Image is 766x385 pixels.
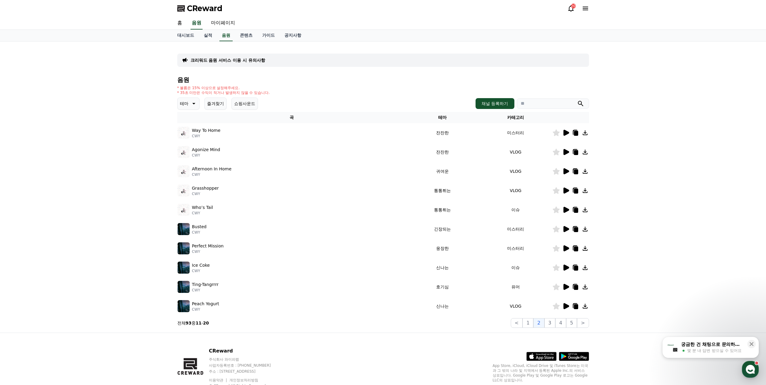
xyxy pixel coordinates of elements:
td: 웅장한 [406,239,479,258]
p: Grasshopper [192,185,219,191]
span: CReward [187,4,222,13]
a: 콘텐츠 [235,30,257,41]
strong: 11 [196,321,201,325]
button: 3 [544,318,555,328]
td: 이슈 [479,200,552,219]
img: music [178,146,190,158]
p: CWY [192,249,224,254]
strong: 93 [186,321,191,325]
p: 테마 [180,99,188,108]
a: 실적 [199,30,217,41]
img: music [178,204,190,216]
p: Ice Coke [192,262,210,269]
td: VLOG [479,162,552,181]
p: CWY [192,230,207,235]
td: 잔잔한 [406,123,479,142]
td: 귀여운 [406,162,479,181]
a: CReward [177,4,222,13]
p: * 35초 미만은 수익이 적거나 발생하지 않을 수 있습니다. [177,90,270,95]
td: 신나는 [406,297,479,316]
th: 카테고리 [479,112,552,123]
button: 5 [566,318,577,328]
button: 1 [523,318,533,328]
p: * 볼륨은 15% 이상으로 설정해주세요. [177,85,270,90]
img: music [178,262,190,274]
p: Way To Home [192,127,221,134]
a: 대시보드 [172,30,199,41]
td: 미스터리 [479,219,552,239]
p: CWY [192,269,210,273]
a: 음원 [219,30,233,41]
td: 미스터리 [479,239,552,258]
p: 주소 : [STREET_ADDRESS] [209,369,282,374]
th: 테마 [406,112,479,123]
p: Afternoon In Home [192,166,232,172]
th: 곡 [177,112,406,123]
p: CWY [192,211,213,216]
p: CWY [192,191,219,196]
p: 전체 중 - [177,320,209,326]
p: Peach Yogurt [192,301,219,307]
p: App Store, iCloud, iCloud Drive 및 iTunes Store는 미국과 그 밖의 나라 및 지역에서 등록된 Apple Inc.의 서비스 상표입니다. Goo... [493,363,589,383]
a: 홈 [2,191,40,206]
p: Perfect Mission [192,243,224,249]
a: 개인정보처리방침 [229,378,258,382]
td: VLOG [479,181,552,200]
td: 호기심 [406,277,479,297]
p: CWY [192,134,221,138]
td: 미스터리 [479,123,552,142]
span: 설정 [93,200,100,205]
button: 테마 [177,98,200,110]
img: music [178,223,190,235]
td: VLOG [479,142,552,162]
p: CReward [209,347,282,355]
img: music [178,185,190,197]
a: 마이페이지 [206,17,240,29]
td: VLOG [479,297,552,316]
td: 통통튀는 [406,200,479,219]
p: Busted [192,224,207,230]
a: 대화 [40,191,78,206]
p: CWY [192,307,219,312]
a: 홈 [172,17,187,29]
img: music [178,242,190,254]
td: 잔잔한 [406,142,479,162]
td: 통통튀는 [406,181,479,200]
span: 홈 [19,200,23,205]
a: 공지사항 [280,30,306,41]
a: 크리워드 음원 서비스 이용 시 유의사항 [191,57,265,63]
a: 이용약관 [209,378,228,382]
a: 설정 [78,191,116,206]
button: > [577,318,589,328]
p: 주식회사 와이피랩 [209,357,282,362]
td: 긴장되는 [406,219,479,239]
button: 쇼핑사운드 [231,98,258,110]
span: 대화 [55,200,62,205]
button: 즐겨찾기 [204,98,227,110]
h4: 음원 [177,76,589,83]
a: 음원 [191,17,203,29]
strong: 20 [203,321,209,325]
p: 사업자등록번호 : [PHONE_NUMBER] [209,363,282,368]
p: Ting-Tangrrrr [192,281,219,288]
td: 이슈 [479,258,552,277]
p: CWY [192,172,232,177]
p: Agonize Mind [192,147,220,153]
a: 20 [567,5,575,12]
a: 가이드 [257,30,280,41]
img: music [178,300,190,312]
button: < [511,318,523,328]
p: CWY [192,288,219,293]
img: music [178,281,190,293]
p: CWY [192,153,220,158]
button: 채널 등록하기 [476,98,514,109]
td: 유머 [479,277,552,297]
td: 신나는 [406,258,479,277]
button: 2 [533,318,544,328]
img: music [178,165,190,177]
p: Who’s Tail [192,204,213,211]
div: 20 [571,4,576,8]
button: 4 [555,318,566,328]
